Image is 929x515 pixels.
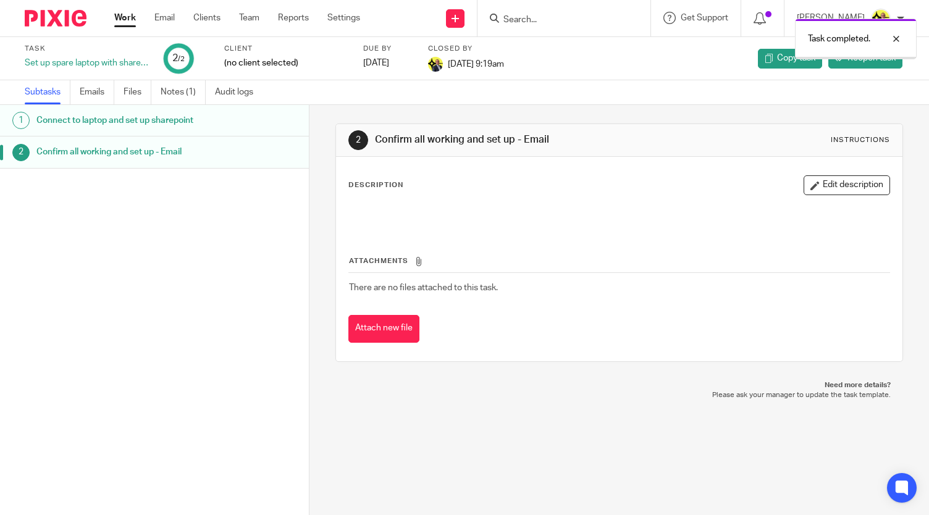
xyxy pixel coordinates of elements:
div: Instructions [831,135,890,145]
img: Dan-Starbridge%20(1).jpg [428,57,443,72]
a: Files [124,80,151,104]
label: Task [25,44,148,54]
span: [DATE] 9:19am [448,59,504,68]
a: Clients [193,12,221,24]
h1: Confirm all working and set up - Email [375,133,646,146]
label: Client [224,44,348,54]
h1: Confirm all working and set up - Email [36,143,210,161]
a: Team [239,12,259,24]
button: Attach new file [348,315,419,343]
div: 1 [12,112,30,129]
div: [DATE] [363,57,413,69]
button: Edit description [804,175,890,195]
label: Closed by [428,44,504,54]
label: Due by [363,44,413,54]
a: Settings [327,12,360,24]
div: 2 [12,144,30,161]
a: Reports [278,12,309,24]
a: Email [154,12,175,24]
p: Task completed. [808,33,870,45]
span: (no client selected) [224,57,298,69]
img: Pixie [25,10,86,27]
img: Dan-Starbridge%20(1).jpg [871,9,891,28]
a: Emails [80,80,114,104]
div: 2 [172,51,185,65]
div: Set up spare laptop with sharepoint [25,57,148,69]
a: Work [114,12,136,24]
h1: Connect to laptop and set up sharepoint [36,111,210,130]
small: /2 [178,56,185,62]
a: Audit logs [215,80,263,104]
span: There are no files attached to this task. [349,283,498,292]
div: 2 [348,130,368,150]
p: Description [348,180,403,190]
p: Need more details? [348,380,891,390]
a: Notes (1) [161,80,206,104]
a: Subtasks [25,80,70,104]
span: Attachments [349,257,408,264]
p: Please ask your manager to update the task template. [348,390,891,400]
